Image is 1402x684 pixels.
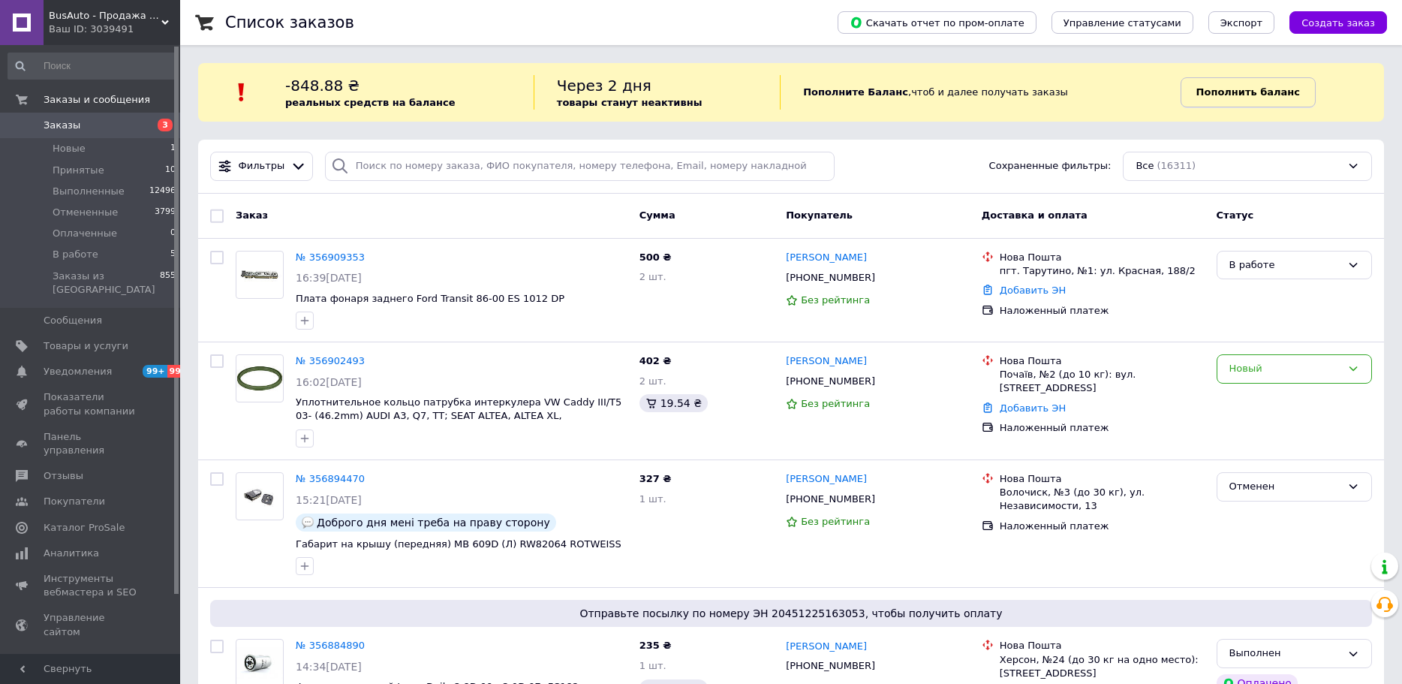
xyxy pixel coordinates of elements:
[801,294,870,306] span: Без рейтинга
[49,23,180,36] div: Ваш ID: 3039491
[786,354,867,369] a: [PERSON_NAME]
[783,372,878,391] div: [PHONE_NUMBER]
[557,97,703,108] b: товары станут неактивны
[1289,11,1387,34] button: Создать заказ
[1000,486,1205,513] div: Волочиск, №3 (до 30 кг), ул. Независимости, 13
[1000,653,1205,680] div: Херсон, №24 (до 30 кг на одно место): [STREET_ADDRESS]
[1229,258,1341,273] div: В работе
[1000,639,1205,652] div: Нова Пошта
[639,394,708,412] div: 19.54 ₴
[639,640,672,651] span: 235 ₴
[639,252,672,263] span: 500 ₴
[170,142,176,155] span: 1
[236,209,268,221] span: Заказ
[44,119,80,132] span: Заказы
[786,251,867,265] a: [PERSON_NAME]
[285,77,360,95] span: -848.88 ₴
[155,206,176,219] span: 3799
[44,430,139,457] span: Панель управления
[160,270,176,297] span: 855
[285,97,456,108] b: реальных средств на балансе
[296,293,564,304] span: Плата фонаря заднего Ford Transit 86-00 ES 1012 DP
[167,365,192,378] span: 99+
[1000,368,1205,395] div: Почаїв, №2 (до 10 кг): вул. [STREET_ADDRESS]
[44,339,128,353] span: Товары и услуги
[53,270,160,297] span: Заказы из [GEOGRAPHIC_DATA]
[230,81,253,104] img: :exclamation:
[296,396,621,422] a: Уплотнительное кольцо патрубка интеркулера VW Caddy III/T5 03- (46.2mm) AUDI A3, Q7, TT; SEAT ALT...
[1301,17,1375,29] span: Создать заказ
[1000,472,1205,486] div: Нова Пошта
[639,660,666,671] span: 1 шт.
[53,185,125,198] span: Выполненные
[982,209,1088,221] span: Доставка и оплата
[1208,11,1274,34] button: Экспорт
[1000,402,1066,414] a: Добавить ЭН
[786,209,853,221] span: Покупатель
[296,494,362,506] span: 15:21[DATE]
[1000,285,1066,296] a: Добавить ЭН
[1274,17,1387,28] a: Создать заказ
[783,656,878,676] div: [PHONE_NUMBER]
[158,119,173,131] span: 3
[296,473,365,484] a: № 356894470
[296,355,365,366] a: № 356902493
[1000,264,1205,278] div: пгт. Тарутино, №1: ул. Красная, 188/2
[850,16,1024,29] span: Скачать отчет по пром-оплате
[236,251,284,299] a: Фото товару
[1220,17,1262,29] span: Экспорт
[44,521,125,535] span: Каталог ProSale
[1000,421,1205,435] div: Наложенный платеж
[783,268,878,288] div: [PHONE_NUMBER]
[786,640,867,654] a: [PERSON_NAME]
[296,538,621,550] a: Габарит на крышу (передняя) MB 609D (Л) RW82064 ROTWEISS
[786,472,867,487] a: [PERSON_NAME]
[317,517,550,529] span: Доброго дня мені треба на праву сторону
[44,93,150,107] span: Заказы и сообщения
[149,185,176,198] span: 12496
[1051,11,1193,34] button: Управление статусами
[8,53,177,80] input: Поиск
[44,495,105,508] span: Покупатели
[1181,77,1316,107] a: Пополнить баланс
[170,248,176,261] span: 5
[325,152,835,181] input: Поиск по номеру заказа, ФИО покупателя, номеру телефона, Email, номеру накладной
[44,651,139,678] span: Кошелек компании
[236,354,284,402] a: Фото товару
[296,640,365,651] a: № 356884890
[780,75,1180,110] div: , чтоб и далее получать заказы
[838,11,1036,34] button: Скачать отчет по пром-оплате
[989,159,1112,173] span: Сохраненные фильтры:
[1000,251,1205,264] div: Нова Пошта
[44,390,139,417] span: Показатели работы компании
[1000,304,1205,318] div: Наложенный платеж
[53,248,98,261] span: В работе
[236,481,283,512] img: Фото товару
[639,493,666,505] span: 1 шт.
[44,314,102,327] span: Сообщения
[1136,159,1154,173] span: Все
[1157,160,1196,171] span: (16311)
[1196,86,1300,98] b: Пополнить баланс
[236,647,283,679] img: Фото товару
[1229,646,1341,661] div: Выполнен
[53,142,86,155] span: Новые
[639,209,675,221] span: Сумма
[165,164,176,177] span: 10
[53,164,104,177] span: Принятые
[236,259,283,290] img: Фото товару
[53,206,118,219] span: Отмененные
[1229,361,1341,377] div: Новый
[53,227,117,240] span: Оплаченные
[44,572,139,599] span: Инструменты вебмастера и SEO
[783,490,878,509] div: [PHONE_NUMBER]
[639,355,672,366] span: 402 ₴
[639,271,666,282] span: 2 шт.
[44,469,83,483] span: Отзывы
[296,252,365,263] a: № 356909353
[44,547,99,560] span: Аналитика
[801,516,870,527] span: Без рейтинга
[170,227,176,240] span: 0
